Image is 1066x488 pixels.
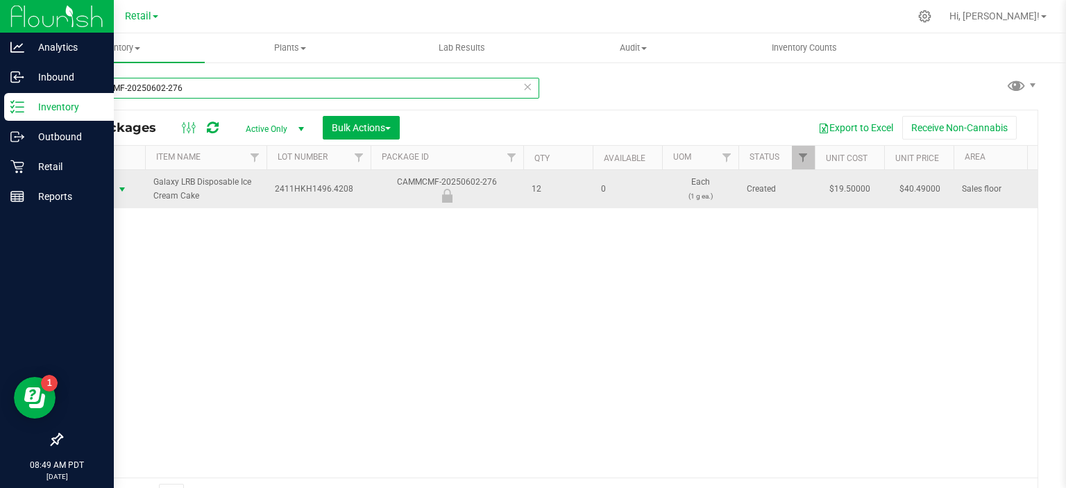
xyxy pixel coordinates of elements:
[10,190,24,203] inline-svg: Reports
[24,99,108,115] p: Inventory
[205,42,375,54] span: Plants
[41,375,58,392] iframe: Resource center unread badge
[670,190,730,203] p: (1 g ea.)
[548,42,718,54] span: Audit
[61,78,539,99] input: Search Package ID, Item Name, SKU, Lot or Part Number...
[125,10,151,22] span: Retail
[275,183,362,196] span: 2411HKH1496.4208
[24,128,108,145] p: Outbound
[534,153,550,163] a: Qty
[24,39,108,56] p: Analytics
[420,42,504,54] span: Lab Results
[10,70,24,84] inline-svg: Inbound
[523,78,532,96] span: Clear
[369,176,525,203] div: CAMMCMF-20250602-276
[24,188,108,205] p: Reports
[895,153,939,163] a: Unit Price
[24,158,108,175] p: Retail
[902,116,1017,140] button: Receive Non-Cannabis
[670,176,730,202] span: Each
[278,152,328,162] a: Lot Number
[14,377,56,419] iframe: Resource center
[10,160,24,174] inline-svg: Retail
[6,459,108,471] p: 08:49 AM PDT
[500,146,523,169] a: Filter
[10,40,24,54] inline-svg: Analytics
[962,183,1049,196] span: Sales floor
[244,146,266,169] a: Filter
[792,146,815,169] a: Filter
[916,10,933,23] div: Manage settings
[33,33,205,62] a: Inventory
[604,153,645,163] a: Available
[33,42,205,54] span: Inventory
[747,183,806,196] span: Created
[382,152,429,162] a: Package ID
[348,146,371,169] a: Filter
[815,170,884,208] td: $19.50000
[965,152,985,162] a: Area
[153,176,258,202] span: Galaxy LRB Disposable Ice Cream Cake
[673,152,691,162] a: UOM
[6,471,108,482] p: [DATE]
[826,153,868,163] a: Unit Cost
[532,183,584,196] span: 12
[72,120,170,135] span: All Packages
[369,189,525,203] div: Newly Received
[809,116,902,140] button: Export to Excel
[892,179,947,199] span: $40.49000
[753,42,856,54] span: Inventory Counts
[548,33,719,62] a: Audit
[24,69,108,85] p: Inbound
[114,180,131,199] span: select
[10,100,24,114] inline-svg: Inventory
[323,116,400,140] button: Bulk Actions
[156,152,201,162] a: Item Name
[750,152,779,162] a: Status
[332,122,391,133] span: Bulk Actions
[601,183,654,196] span: 0
[10,130,24,144] inline-svg: Outbound
[716,146,738,169] a: Filter
[205,33,376,62] a: Plants
[376,33,548,62] a: Lab Results
[719,33,890,62] a: Inventory Counts
[949,10,1040,22] span: Hi, [PERSON_NAME]!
